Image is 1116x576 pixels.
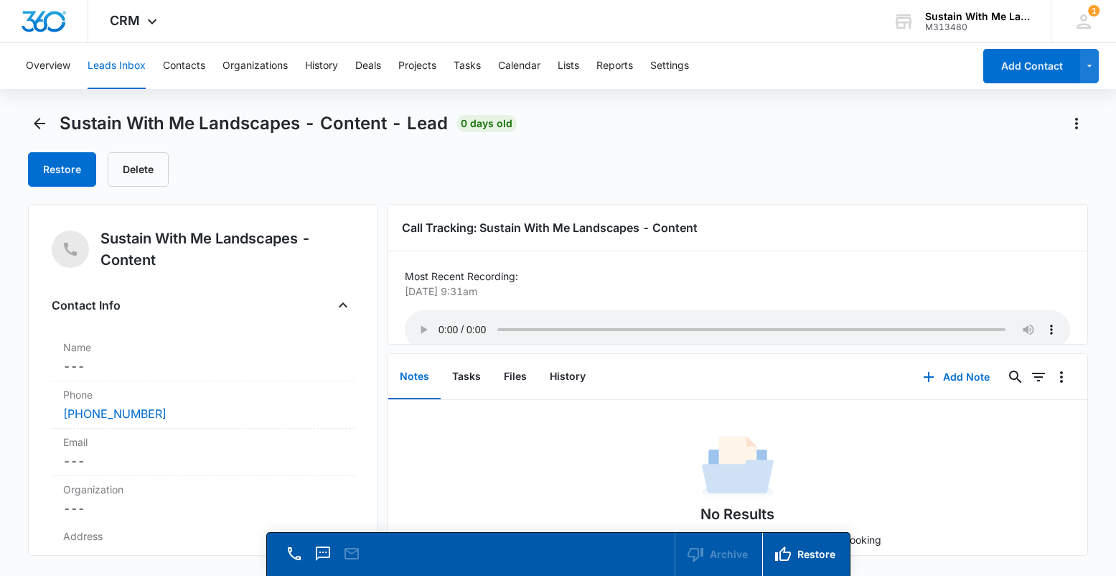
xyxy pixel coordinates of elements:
[52,429,355,476] div: Email---
[63,405,167,422] a: [PHONE_NUMBER]
[60,113,448,134] span: Sustain With Me Landscapes - Content - Lead
[313,544,333,564] button: Text
[284,552,304,565] a: Call
[63,547,343,564] dd: ---
[492,355,538,399] button: Files
[1004,366,1027,389] button: Search...
[983,49,1080,83] button: Add Contact
[163,43,205,89] button: Contacts
[63,387,343,402] label: Phone
[498,43,540,89] button: Calendar
[1050,366,1073,389] button: Overflow Menu
[305,43,338,89] button: History
[1088,5,1099,17] div: notifications count
[100,228,355,271] h5: Sustain With Me Landscapes - Content
[63,500,343,517] dd: ---
[63,452,343,470] dd: ---
[700,503,774,525] h1: No Results
[284,544,304,564] button: Call
[332,294,355,317] button: Close
[52,334,355,381] div: Name---
[26,43,70,89] button: Overview
[52,381,355,429] div: Phone[PHONE_NUMBER]
[402,219,1073,236] h3: Call Tracking: Sustain With Me Landscapes - Content
[1088,5,1099,17] span: 1
[405,310,1070,349] audio: Your browser does not support the audio tag.
[355,43,381,89] button: Deals
[313,552,333,565] a: Text
[388,355,441,399] button: Notes
[108,152,169,187] button: Delete
[454,43,481,89] button: Tasks
[63,358,343,375] dd: ---
[63,340,343,355] label: Name
[110,13,140,28] span: CRM
[456,115,517,132] span: 0 days old
[222,43,288,89] button: Organizations
[1027,366,1050,389] button: Filters
[63,529,343,544] label: Address
[909,360,1004,394] button: Add Note
[405,269,1070,284] p: Most Recent Recording:
[925,22,1030,32] div: account id
[63,482,343,497] label: Organization
[52,523,355,570] div: Address---
[441,355,492,399] button: Tasks
[558,43,579,89] button: Lists
[538,355,597,399] button: History
[650,43,689,89] button: Settings
[398,43,436,89] button: Projects
[762,533,850,576] button: Restore
[405,284,1061,299] p: [DATE] 9:31am
[28,112,51,135] button: Back
[1065,112,1088,135] button: Actions
[52,297,121,314] h4: Contact Info
[596,43,633,89] button: Reports
[702,432,774,503] img: No Data
[52,476,355,523] div: Organization---
[88,43,146,89] button: Leads Inbox
[925,11,1030,22] div: account name
[28,152,96,187] button: Restore
[63,435,343,450] label: Email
